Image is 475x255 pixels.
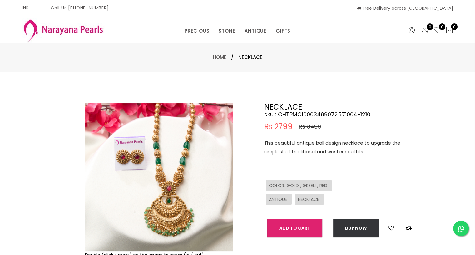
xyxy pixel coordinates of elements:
[51,6,109,10] p: Call Us [PHONE_NUMBER]
[264,103,420,111] h2: NECKLACE
[238,54,262,61] span: NECKLACE
[317,182,329,189] span: , RED
[276,26,290,36] a: GIFTS
[213,54,226,60] a: Home
[269,182,287,189] span: COLOR :
[433,26,441,34] a: 0
[298,196,321,202] span: NECKLACE
[185,26,209,36] a: PRECIOUS
[404,224,413,232] button: Add to compare
[387,224,396,232] button: Add to wishlist
[421,26,429,34] a: 0
[299,123,321,130] span: Rs 3499
[357,5,453,11] span: Free Delivery across [GEOGRAPHIC_DATA]
[231,54,234,61] span: /
[269,196,289,202] span: ANTIQUE
[267,219,322,237] button: Add To Cart
[264,123,293,130] span: Rs 2799
[287,182,300,189] span: GOLD
[219,26,235,36] a: STONE
[85,103,233,251] img: Example
[300,182,317,189] span: , GREEN
[427,23,433,30] span: 0
[451,23,458,30] span: 0
[264,139,420,156] p: This beautiful antique ball design necklace to upgrade the simplest of traditional and western ou...
[439,23,445,30] span: 0
[245,26,266,36] a: ANTIQUE
[264,111,420,118] h4: sku : CHTPMC10003499072571004-1210
[333,219,379,237] button: Buy now
[446,26,453,34] button: 0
